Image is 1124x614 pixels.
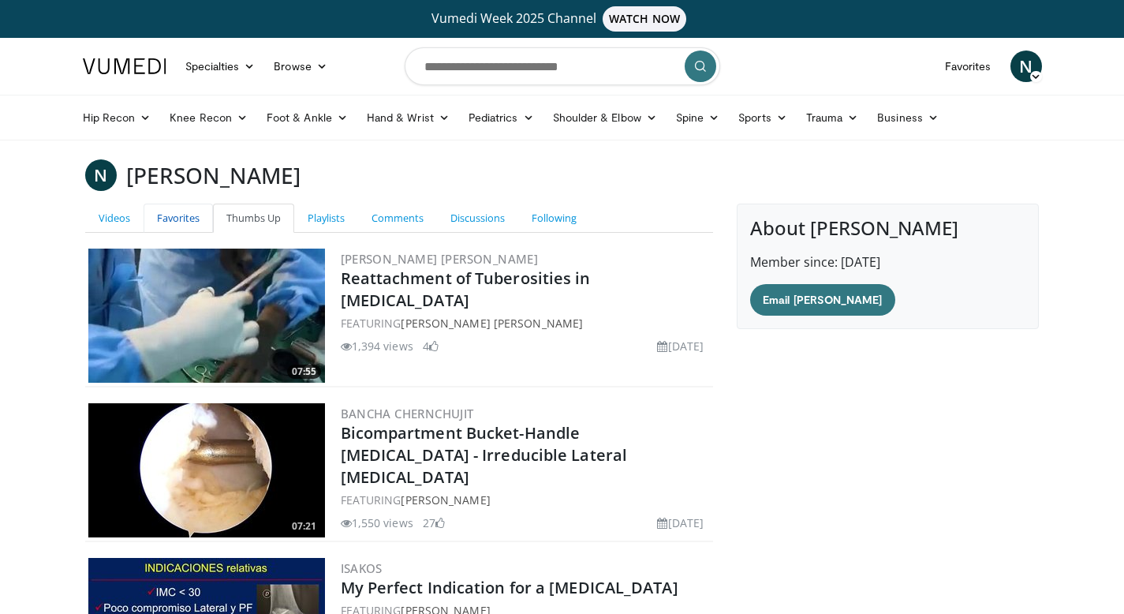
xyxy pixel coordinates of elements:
a: Comments [358,204,437,233]
a: Reattachment of Tuberosities in [MEDICAL_DATA] [341,268,591,311]
span: WATCH NOW [603,6,686,32]
a: Following [518,204,590,233]
a: Favorites [935,51,1001,82]
a: Discussions [437,204,518,233]
a: Hand & Wrist [357,102,459,133]
a: Spine [667,102,729,133]
div: FEATURING [341,315,711,331]
a: Bancha Chernchujit [341,406,474,421]
span: 07:55 [287,365,321,379]
img: ac23db38-145c-472e-95a7-72f78602db9c.300x170_q85_crop-smart_upscale.jpg [88,249,325,383]
a: Email [PERSON_NAME] [750,284,894,316]
a: My Perfect Indication for a [MEDICAL_DATA] [341,577,678,598]
a: [PERSON_NAME] [PERSON_NAME] [341,251,539,267]
li: [DATE] [657,338,704,354]
a: Business [868,102,948,133]
a: Foot & Ankle [257,102,357,133]
div: FEATURING [341,492,711,508]
span: 07:21 [287,519,321,534]
p: Member since: [DATE] [750,253,1025,271]
a: Specialties [176,51,265,82]
a: Videos [85,204,144,233]
a: N [85,159,117,191]
a: Thumbs Up [213,204,294,233]
a: Trauma [797,102,868,133]
a: Vumedi Week 2025 ChannelWATCH NOW [85,6,1040,32]
a: Browse [264,51,337,82]
li: 1,394 views [341,338,413,354]
li: 27 [423,515,445,531]
a: [PERSON_NAME] [PERSON_NAME] [401,316,583,331]
img: e8a5663b-5754-47f0-b63f-f62d4478d6c0.300x170_q85_crop-smart_upscale.jpg [88,403,325,537]
a: 07:21 [88,403,325,537]
a: Pediatrics [459,102,543,133]
a: ISAKOS [341,560,383,576]
img: VuMedi Logo [83,58,166,74]
a: Favorites [144,204,213,233]
input: Search topics, interventions [405,47,720,85]
a: N [1010,51,1042,82]
a: 07:55 [88,249,325,383]
a: Knee Recon [160,102,257,133]
a: Shoulder & Elbow [543,102,667,133]
a: Hip Recon [73,102,161,133]
a: Bicompartment Bucket-Handle [MEDICAL_DATA] - Irreducible Lateral [MEDICAL_DATA] [341,422,628,488]
li: 4 [423,338,439,354]
li: 1,550 views [341,515,413,531]
li: [DATE] [657,515,704,531]
a: Sports [729,102,797,133]
a: [PERSON_NAME] [401,492,490,507]
a: Playlists [294,204,358,233]
h3: [PERSON_NAME] [126,159,301,191]
h4: About [PERSON_NAME] [750,217,1025,240]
